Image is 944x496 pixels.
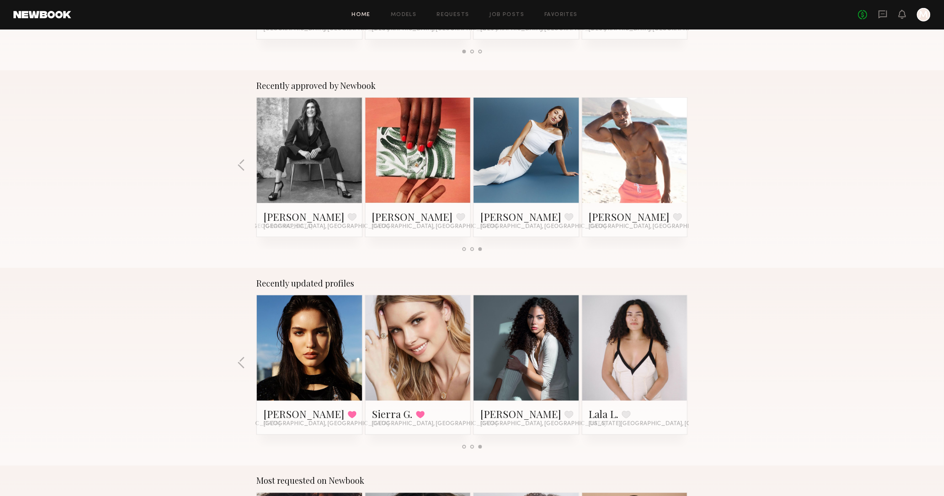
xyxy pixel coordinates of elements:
div: Most requested on Newbook [256,476,688,486]
a: Lala L. [589,408,619,421]
div: Recently approved by Newbook [256,80,688,91]
span: [GEOGRAPHIC_DATA], [GEOGRAPHIC_DATA] [264,223,389,230]
a: Job Posts [490,12,525,18]
a: [PERSON_NAME] [589,210,670,223]
a: Requests [437,12,469,18]
a: [PERSON_NAME] [480,408,561,421]
span: [GEOGRAPHIC_DATA], [GEOGRAPHIC_DATA] [372,421,498,428]
span: [GEOGRAPHIC_DATA], [GEOGRAPHIC_DATA] [264,421,389,428]
a: [PERSON_NAME] [480,210,561,223]
span: [GEOGRAPHIC_DATA], [GEOGRAPHIC_DATA] [480,223,606,230]
a: [PERSON_NAME] [264,210,344,223]
a: Sierra G. [372,408,413,421]
a: Home [352,12,371,18]
div: Recently updated profiles [256,278,688,288]
span: [GEOGRAPHIC_DATA], [GEOGRAPHIC_DATA] [589,223,715,230]
a: [PERSON_NAME] [372,210,453,223]
a: Favorites [544,12,578,18]
span: [GEOGRAPHIC_DATA], [GEOGRAPHIC_DATA] [372,223,498,230]
a: Models [391,12,416,18]
span: [US_STATE][GEOGRAPHIC_DATA], [GEOGRAPHIC_DATA] [589,421,747,428]
a: [PERSON_NAME] [264,408,344,421]
a: M [917,8,931,21]
span: [GEOGRAPHIC_DATA], [GEOGRAPHIC_DATA] [480,421,606,428]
